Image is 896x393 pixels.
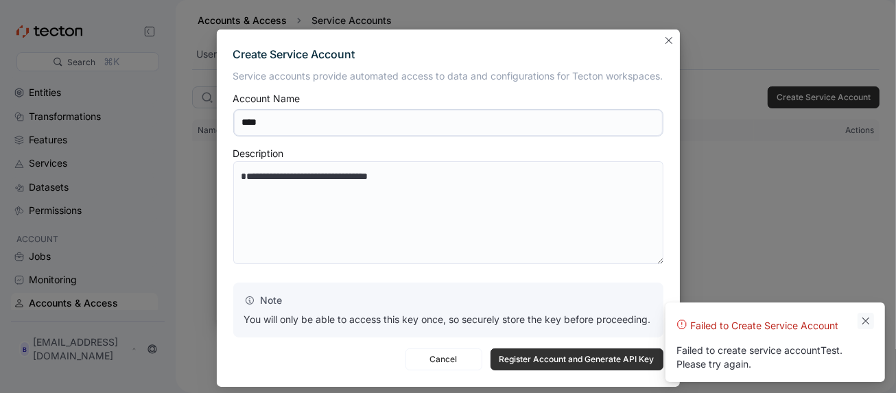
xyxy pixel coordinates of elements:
p: Failed to create service account Test . Please try again. [676,344,842,370]
button: Dismiss toast [858,313,874,329]
p: You will only be able to access this key once, so securely store the key before proceeding. [244,313,652,326]
p: Note [244,294,652,307]
span: Failed to Create Service Account [690,319,838,333]
span: Register Account and Generate API Key [499,349,655,370]
button: Cancel [405,348,482,370]
button: Register Account and Generate API Key [491,348,663,370]
span: Cancel [414,349,473,370]
div: Description [233,149,284,158]
div: Account Name [233,94,300,104]
p: Service accounts provide automated access to data and configurations for Tecton workspaces. [233,69,663,83]
button: Closes this modal window [661,32,677,49]
div: Create Service Account [233,46,663,64]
